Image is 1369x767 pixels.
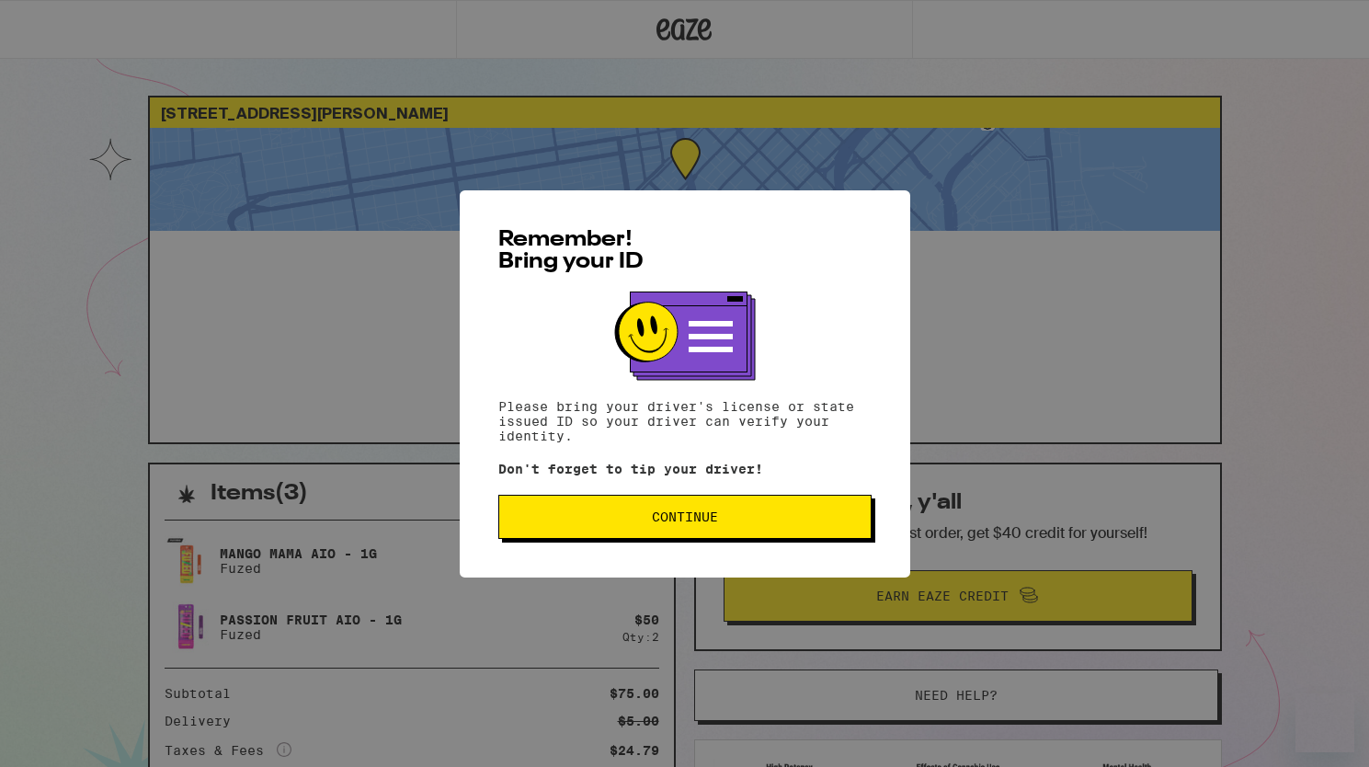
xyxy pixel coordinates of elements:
[498,399,872,443] p: Please bring your driver's license or state issued ID so your driver can verify your identity.
[652,510,718,523] span: Continue
[498,462,872,476] p: Don't forget to tip your driver!
[1295,693,1354,752] iframe: Button to launch messaging window
[498,495,872,539] button: Continue
[498,229,644,273] span: Remember! Bring your ID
